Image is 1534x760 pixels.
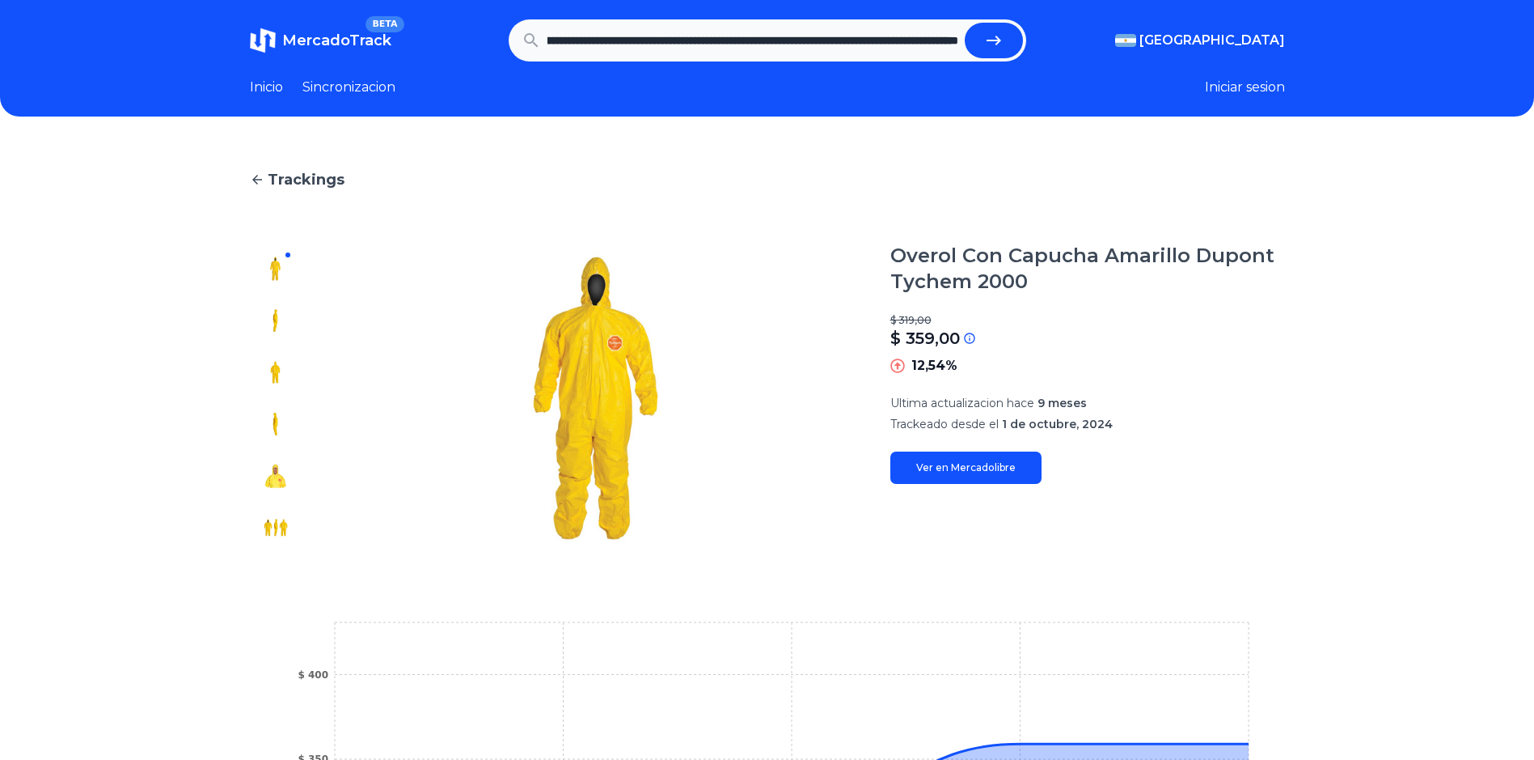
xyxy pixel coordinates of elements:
[263,308,289,333] img: Overol Con Capucha Amarillo Dupont Tychem 2000
[250,168,1285,191] a: Trackings
[890,327,960,350] p: $ 359,00
[263,256,289,282] img: Overol Con Capucha Amarillo Dupont Tychem 2000
[890,417,999,431] span: Trackeado desde el
[890,314,1285,327] p: $ 319,00
[282,32,391,49] span: MercadoTrack
[250,78,283,97] a: Inicio
[1115,34,1136,47] img: Argentina
[1002,417,1113,431] span: 1 de octubre, 2024
[263,515,289,541] img: Overol Con Capucha Amarillo Dupont Tychem 2000
[298,669,328,681] tspan: $ 400
[1115,31,1285,50] button: [GEOGRAPHIC_DATA]
[268,168,344,191] span: Trackings
[334,243,858,554] img: Overol Con Capucha Amarillo Dupont Tychem 2000
[263,411,289,437] img: Overol Con Capucha Amarillo Dupont Tychem 2000
[250,28,391,53] a: MercadoTrackBETA
[890,243,1285,295] h1: Overol Con Capucha Amarillo Dupont Tychem 2000
[366,16,404,32] span: BETA
[1205,78,1285,97] button: Iniciar sesion
[302,78,395,97] a: Sincronizacion
[250,28,276,53] img: MercadoTrack
[890,452,1042,484] a: Ver en Mercadolibre
[263,463,289,489] img: Overol Con Capucha Amarillo Dupont Tychem 2000
[263,359,289,385] img: Overol Con Capucha Amarillo Dupont Tychem 2000
[890,396,1034,410] span: Ultima actualizacion hace
[911,356,957,376] p: 12,54%
[1139,31,1285,50] span: [GEOGRAPHIC_DATA]
[1037,396,1087,410] span: 9 meses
